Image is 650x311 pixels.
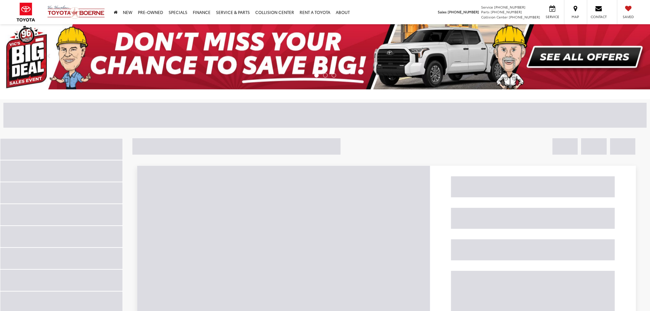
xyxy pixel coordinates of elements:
[509,14,540,19] span: [PHONE_NUMBER]
[448,9,479,14] span: [PHONE_NUMBER]
[47,5,105,19] img: Vic Vaughan Toyota of Boerne
[591,14,607,19] span: Contact
[491,9,522,14] span: [PHONE_NUMBER]
[438,9,447,14] span: Sales
[621,14,636,19] span: Saved
[481,14,508,19] span: Collision Center
[481,4,493,10] span: Service
[568,14,583,19] span: Map
[481,9,490,14] span: Parts
[545,14,560,19] span: Service
[494,4,525,10] span: [PHONE_NUMBER]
